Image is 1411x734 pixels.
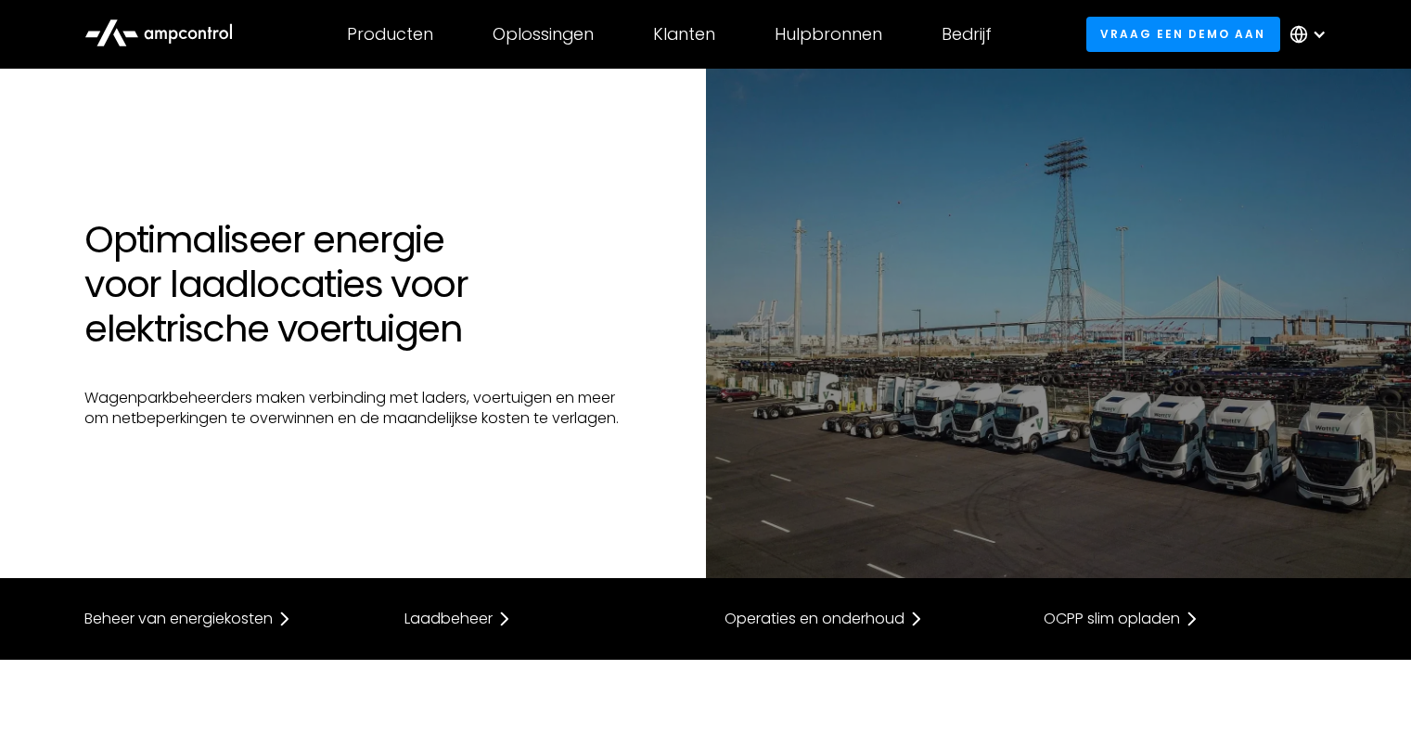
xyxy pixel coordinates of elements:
[725,608,1007,630] a: Operaties en onderhoud
[942,24,992,45] div: Bedrijf
[653,24,715,45] div: Klanten
[775,24,882,45] div: Hulpbronnen
[725,612,904,626] div: Operaties en onderhoud
[493,24,594,45] div: Oplossingen
[404,612,493,626] div: Laadbeheer
[1086,17,1280,51] a: Vraag een demo aan
[84,612,273,626] div: Beheer van energiekosten
[1044,608,1327,630] a: OCPP slim opladen
[84,388,686,430] p: Wagenparkbeheerders maken verbinding met laders, voertuigen en meer om netbeperkingen te overwinn...
[84,217,686,351] h1: Optimaliseer energie voor laadlocaties voor elektrische voertuigen
[1044,612,1180,626] div: OCPP slim opladen
[404,608,687,630] a: Laadbeheer
[347,24,433,45] div: Producten
[84,608,367,630] a: Beheer van energiekosten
